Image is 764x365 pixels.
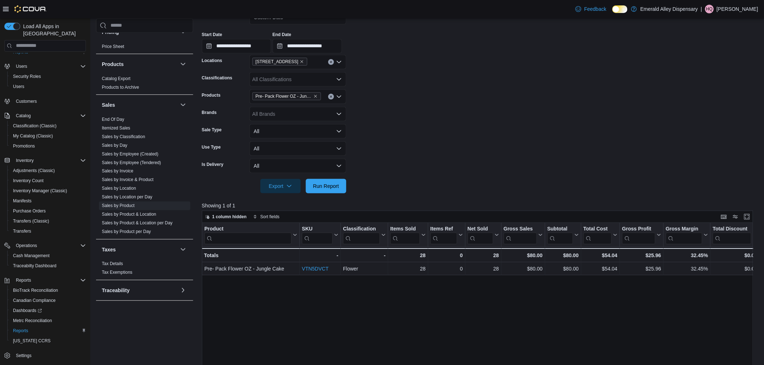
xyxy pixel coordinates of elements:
span: Operations [16,243,37,249]
span: Reports [13,328,28,334]
button: Clear input [328,94,334,100]
span: Sales by Day [102,142,127,148]
div: Subtotal [547,225,573,232]
button: Reports [7,326,89,336]
div: $25.96 [622,264,661,273]
div: - [302,251,338,260]
a: End Of Day [102,116,124,122]
button: Sort fields [250,212,282,221]
p: | [701,5,702,13]
a: Sales by Invoice & Product [102,177,153,182]
span: Security Roles [13,74,41,79]
p: Showing 1 of 1 [202,202,759,209]
a: Users [10,82,27,91]
span: Pre- Pack Flower OZ - Jungle Cake [252,92,321,100]
div: Pre- Pack Flower OZ - Jungle Cake [204,264,297,273]
span: Sales by Employee (Tendered) [102,159,161,165]
a: Products to Archive [102,84,139,89]
div: Sales [96,115,193,239]
h3: Products [102,60,124,67]
a: Catalog Export [102,76,130,81]
a: Itemized Sales [102,125,130,130]
div: Net Sold [468,225,493,232]
span: Traceabilty Dashboard [10,261,86,270]
button: Display options [731,212,740,221]
span: BioTrack Reconciliation [13,287,58,293]
div: SKU URL [302,225,333,244]
span: Pre- Pack Flower OZ - Jungle Cake [256,93,312,100]
button: Inventory [13,156,36,165]
a: Transfers [10,227,34,236]
span: 1141 NW 1st Street [252,58,308,66]
div: 28 [468,251,499,260]
div: $80.00 [504,251,543,260]
a: Adjustments (Classic) [10,166,58,175]
a: Sales by Product & Location per Day [102,220,173,225]
label: Start Date [202,32,222,38]
button: Gross Sales [504,225,543,244]
div: Classification [343,225,380,232]
span: Catalog [16,113,31,119]
a: Sales by Location [102,186,136,191]
div: Product [204,225,291,244]
a: Settings [13,351,34,360]
span: Inventory Manager (Classic) [10,186,86,195]
div: $80.00 [547,251,578,260]
span: Customers [13,97,86,106]
button: Inventory Manager (Classic) [7,186,89,196]
span: Feedback [584,5,606,13]
span: Transfers [10,227,86,236]
div: $25.96 [622,251,661,260]
span: Promotions [10,142,86,150]
div: Gross Profit [622,225,655,232]
button: Gross Profit [622,225,661,244]
a: Cash Management [10,251,52,260]
button: [US_STATE] CCRS [7,336,89,346]
button: Operations [13,241,40,250]
img: Cova [14,5,47,13]
span: Cash Management [10,251,86,260]
button: Sales [102,101,177,108]
button: Reports [13,276,34,285]
span: Classification (Classic) [13,123,57,129]
div: Total Cost [583,225,611,232]
button: Product [204,225,297,244]
a: Sales by Product [102,203,135,208]
a: Tax Details [102,261,123,266]
span: Traceabilty Dashboard [13,263,56,269]
div: Totals [204,251,297,260]
a: Sales by Classification [102,134,145,139]
a: Sales by Day [102,142,127,148]
button: Catalog [13,111,34,120]
button: Inventory [1,155,89,166]
button: 1 column hidden [202,212,249,221]
button: Items Sold [390,225,426,244]
button: Classification (Classic) [7,121,89,131]
button: Clear input [328,59,334,65]
span: Sort fields [260,214,279,220]
span: HQ [706,5,713,13]
button: Settings [1,350,89,361]
button: Taxes [102,246,177,253]
button: Subtotal [547,225,578,244]
a: Inventory Manager (Classic) [10,186,70,195]
a: Inventory Count [10,176,47,185]
button: Remove 1141 NW 1st Street from selection in this group [300,60,304,64]
button: Open list of options [336,111,342,117]
a: Sales by Location per Day [102,194,152,199]
div: Items Ref [430,225,457,232]
span: Users [10,82,86,91]
span: Customers [16,98,37,104]
span: Security Roles [10,72,86,81]
a: Price Sheet [102,44,124,49]
div: $80.00 [504,264,543,273]
span: Inventory [13,156,86,165]
span: Adjustments (Classic) [13,168,55,173]
input: Dark Mode [612,5,628,13]
div: Items Sold [390,225,420,232]
span: Canadian Compliance [13,298,56,303]
span: Inventory Manager (Classic) [13,188,67,194]
span: Dashboards [10,306,86,315]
